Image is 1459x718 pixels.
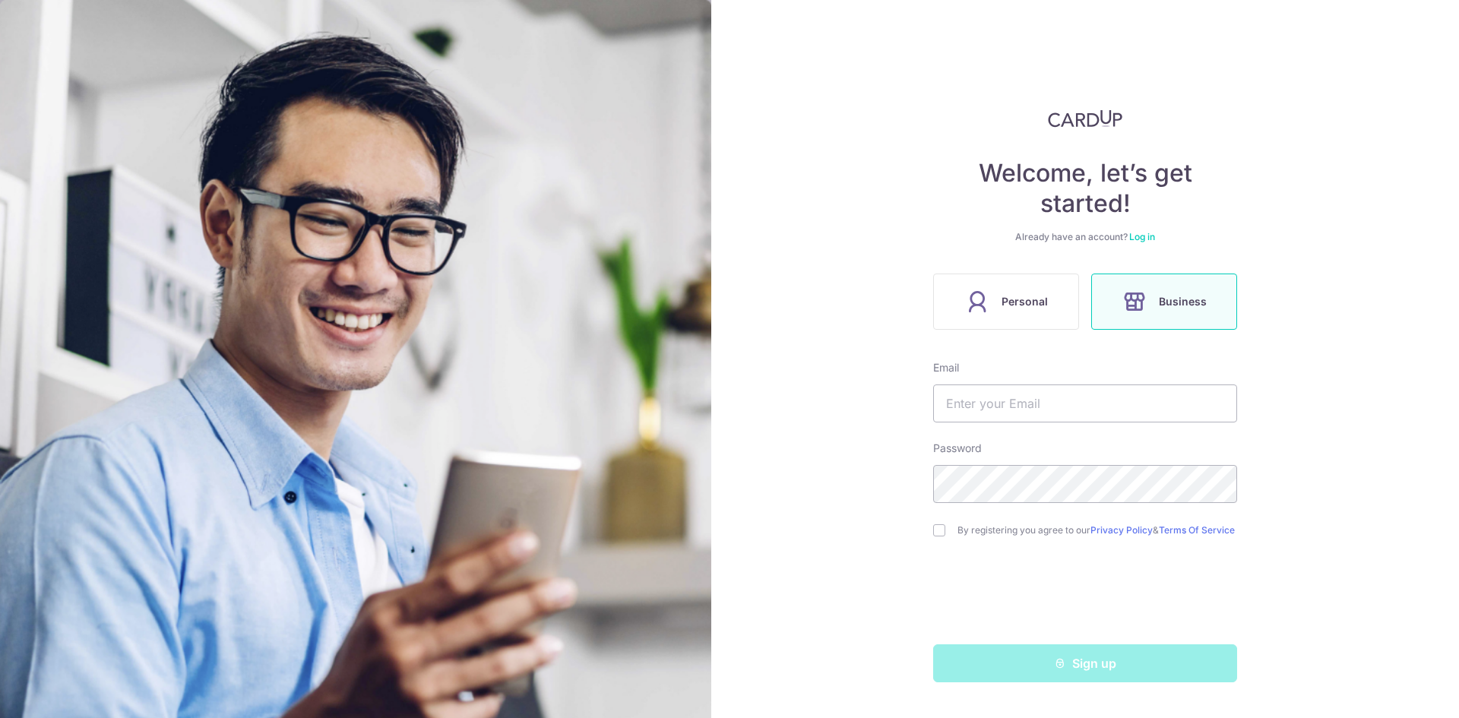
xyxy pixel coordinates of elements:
[1159,293,1207,311] span: Business
[933,384,1237,422] input: Enter your Email
[1129,231,1155,242] a: Log in
[1159,524,1235,536] a: Terms Of Service
[1048,109,1122,128] img: CardUp Logo
[1090,524,1153,536] a: Privacy Policy
[957,524,1237,536] label: By registering you agree to our &
[927,274,1085,330] a: Personal
[933,158,1237,219] h4: Welcome, let’s get started!
[1002,293,1048,311] span: Personal
[933,231,1237,243] div: Already have an account?
[1085,274,1243,330] a: Business
[970,567,1201,626] iframe: reCAPTCHA
[933,441,982,456] label: Password
[933,360,959,375] label: Email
